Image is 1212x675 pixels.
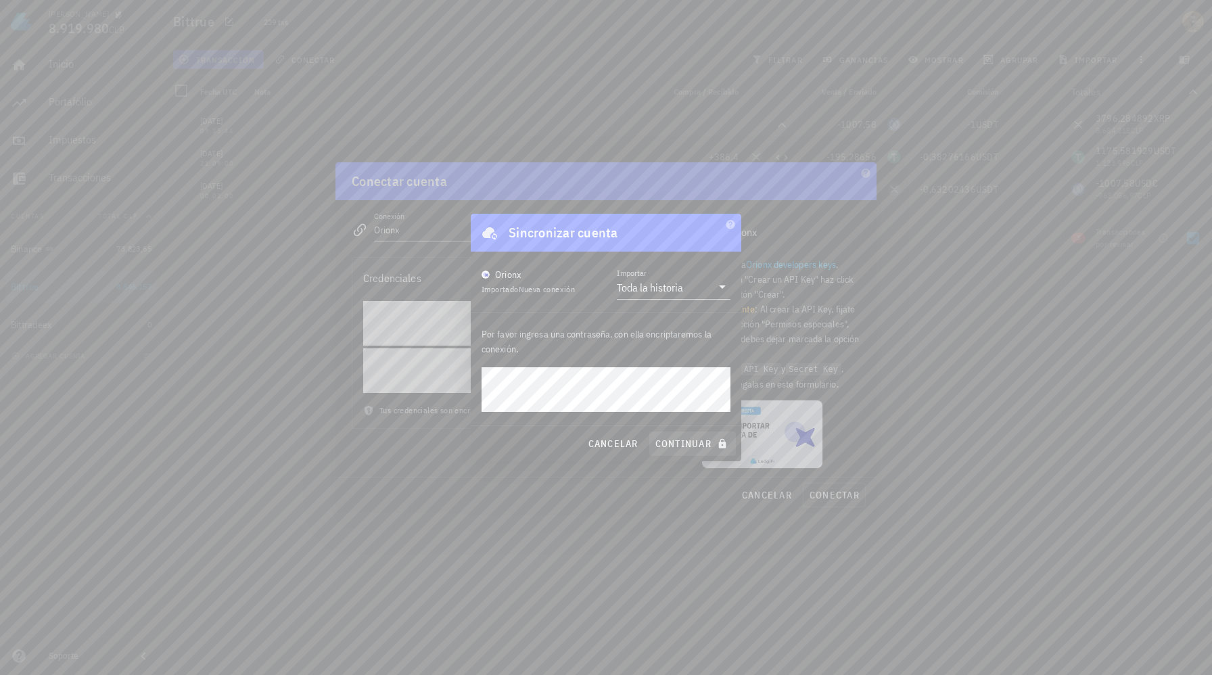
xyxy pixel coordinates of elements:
[587,438,638,450] span: cancelar
[617,268,647,278] label: Importar
[649,432,736,456] button: continuar
[495,268,521,281] div: Orionx
[482,284,575,294] span: Importado
[509,222,618,243] div: Sincronizar cuenta
[482,271,490,279] img: orionx
[582,432,643,456] button: cancelar
[519,284,576,294] span: Nueva conexión
[482,327,730,356] p: Por favor ingresa una contraseña, con ella encriptaremos la conexión.
[617,276,730,299] div: ImportarToda la historia
[617,281,683,294] div: Toda la historia
[655,438,730,450] span: continuar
